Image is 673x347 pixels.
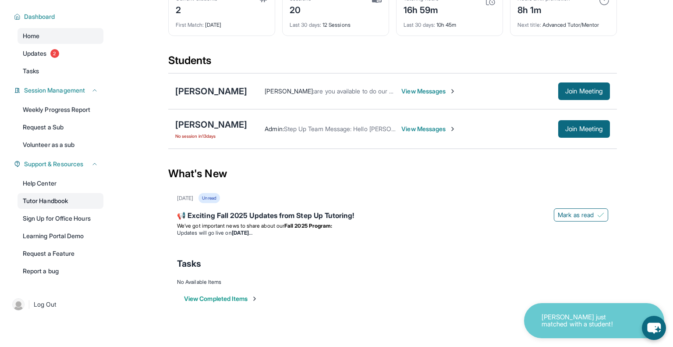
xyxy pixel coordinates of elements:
[265,125,283,132] span: Admin :
[21,86,98,95] button: Session Management
[290,2,312,16] div: 20
[290,21,321,28] span: Last 30 days :
[517,16,609,29] div: Advanced Tutor/Mentor
[542,314,629,328] p: [PERSON_NAME] just matched with a student!
[23,32,39,40] span: Home
[404,16,496,29] div: 10h 45m
[175,85,247,97] div: [PERSON_NAME]
[565,89,603,94] span: Join Meeting
[24,12,55,21] span: Dashboard
[12,298,25,311] img: user-img
[176,16,268,29] div: [DATE]
[401,125,456,133] span: View Messages
[18,28,103,44] a: Home
[18,137,103,153] a: Volunteer as a sub
[18,263,103,279] a: Report a bug
[34,300,57,309] span: Log Out
[554,208,608,222] button: Mark as read
[597,211,604,218] img: Mark as read
[21,12,98,21] button: Dashboard
[558,211,594,219] span: Mark as read
[50,49,59,58] span: 2
[9,295,103,314] a: |Log Out
[18,119,103,135] a: Request a Sub
[177,279,608,286] div: No Available Items
[176,2,217,16] div: 2
[175,118,247,131] div: [PERSON_NAME]
[177,258,201,270] span: Tasks
[314,87,504,95] span: are you available to do our next session [DATE] at 4? or at 6 [DATE]?
[176,21,204,28] span: First Match :
[21,160,98,168] button: Support & Resources
[177,229,608,236] li: Updates will go live on
[404,2,439,16] div: 16h 59m
[565,126,603,132] span: Join Meeting
[642,316,666,340] button: chat-button
[290,16,382,29] div: 12 Sessions
[284,222,332,229] strong: Fall 2025 Program:
[18,46,103,61] a: Updates2
[24,160,83,168] span: Support & Resources
[517,21,541,28] span: Next title :
[175,132,247,140] span: No session in 13 days
[23,67,39,75] span: Tasks
[184,294,258,303] button: View Completed Items
[18,228,103,244] a: Learning Portal Demo
[177,195,193,202] div: [DATE]
[449,88,456,95] img: Chevron-Right
[517,2,570,16] div: 8h 1m
[265,87,314,95] span: [PERSON_NAME] :
[401,87,456,96] span: View Messages
[18,175,103,191] a: Help Center
[232,229,252,236] strong: [DATE]
[28,299,30,310] span: |
[558,120,610,138] button: Join Meeting
[404,21,435,28] span: Last 30 days :
[168,54,617,73] div: Students
[18,211,103,226] a: Sign Up for Office Hours
[18,246,103,261] a: Request a Feature
[24,86,85,95] span: Session Management
[18,193,103,209] a: Tutor Handbook
[558,82,610,100] button: Join Meeting
[177,210,608,222] div: 📢 Exciting Fall 2025 Updates from Step Up Tutoring!
[177,222,284,229] span: We’ve got important news to share about our
[168,154,617,193] div: What's New
[198,193,220,203] div: Unread
[18,102,103,118] a: Weekly Progress Report
[23,49,47,58] span: Updates
[18,63,103,79] a: Tasks
[449,125,456,132] img: Chevron-Right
